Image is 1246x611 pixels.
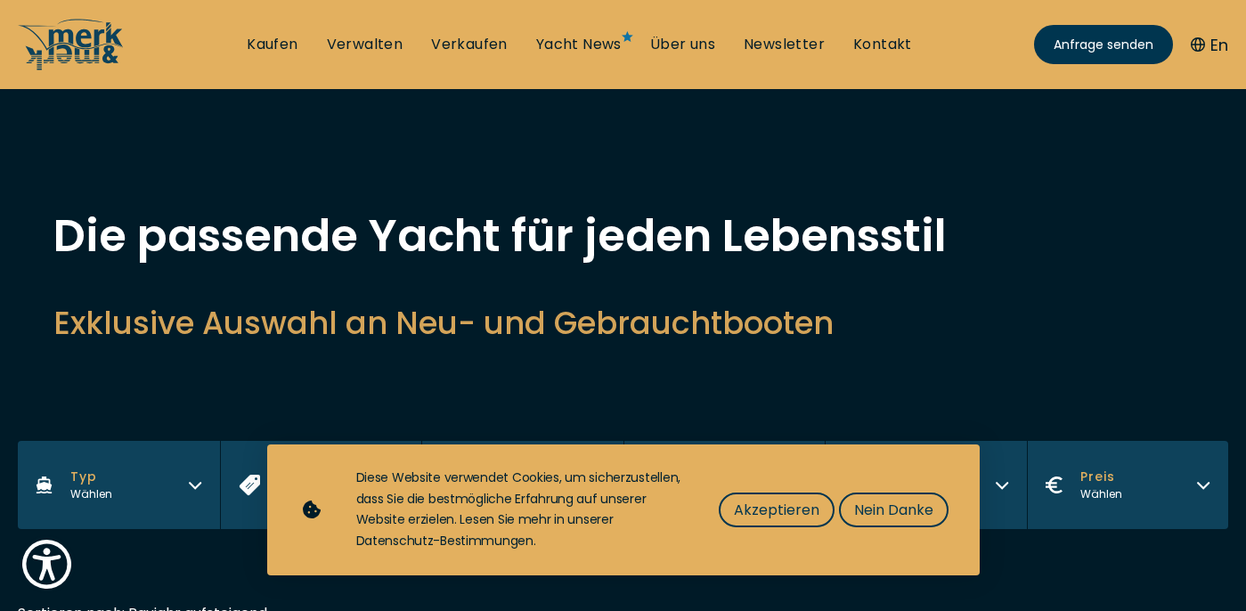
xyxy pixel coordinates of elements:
[356,532,533,550] a: Datenschutz-Bestimmungen
[825,441,1027,529] button: LängeWählen
[220,441,422,529] button: BrandWählen
[1027,441,1229,529] button: PreisWählen
[70,468,112,486] span: Typ
[327,35,403,54] a: Verwalten
[854,499,933,521] span: Nein Danke
[1080,486,1122,502] div: Wählen
[650,35,715,54] a: Über uns
[839,493,949,527] button: Nein Danke
[18,535,76,593] button: Show Accessibility Preferences
[18,441,220,529] button: TypWählen
[744,35,825,54] a: Newsletter
[1080,468,1122,486] span: Preis
[356,468,683,552] div: Diese Website verwendet Cookies, um sicherzustellen, dass Sie die bestmögliche Erfahrung auf unse...
[247,35,297,54] a: Kaufen
[431,35,508,54] a: Verkaufen
[853,35,912,54] a: Kontakt
[53,214,1193,258] h1: Die passende Yacht für jeden Lebensstil
[623,441,826,529] button: BaujahrWählen
[421,441,623,529] button: ZustandWählen
[70,486,112,502] div: Wählen
[734,499,819,521] span: Akzeptieren
[719,493,835,527] button: Akzeptieren
[1054,36,1153,54] span: Anfrage senden
[53,301,1193,345] h2: Exklusive Auswahl an Neu- und Gebrauchtbooten
[1191,33,1228,57] button: En
[536,35,622,54] a: Yacht News
[1034,25,1173,64] a: Anfrage senden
